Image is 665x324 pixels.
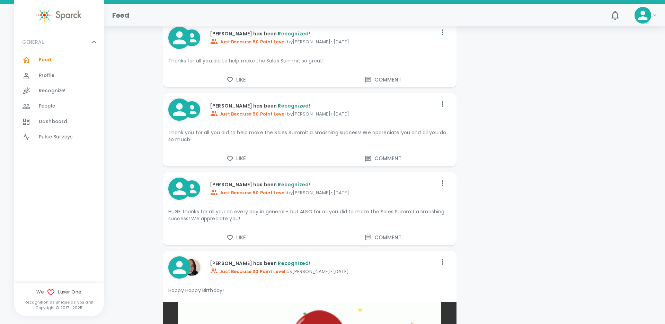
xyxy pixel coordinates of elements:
a: Profile [14,68,104,83]
p: HUGE thanks for all you do every day in general - but ALSO for all you did to make the Sales Summ... [168,208,451,222]
button: Like [163,151,310,166]
p: GENERAL [22,39,44,45]
span: Just Because 50 Point Level [210,111,286,117]
button: Comment [310,73,456,87]
img: Sparck logo [36,7,81,23]
span: Just Because 50 Point Level [210,39,286,45]
span: People [39,103,55,110]
p: Thanks for all you did to help make the Sales Summit so great! [168,57,451,64]
p: [PERSON_NAME] has been [210,30,437,37]
a: Pulse Surveys [14,129,104,145]
a: Dashboard [14,114,104,129]
p: by [PERSON_NAME] • [DATE] [210,267,437,275]
a: Feed [14,52,104,68]
span: We Luxer One [14,288,104,297]
span: Profile [39,72,54,79]
span: Recognized! [278,260,310,267]
a: Sparck logo [14,7,104,23]
div: GENERAL [14,52,104,147]
p: Copyright © 2017 - 2025 [14,305,104,310]
img: Picture of Carina Fernandez [184,259,200,276]
p: [PERSON_NAME] has been [210,260,437,267]
span: Recognize! [39,87,66,94]
p: Thank you for all you did to help make the Sales Summit a smashing success! We appreciate you and... [168,129,451,143]
p: by [PERSON_NAME] • [DATE] [210,37,437,45]
span: Just Because 50 Point Level [210,189,286,196]
span: Just Because 30 Point Level [210,268,285,275]
span: Recognized! [278,181,310,188]
button: Comment [310,151,456,166]
button: Like [163,73,310,87]
span: Pulse Surveys [39,134,73,140]
span: Recognized! [278,30,310,37]
p: by [PERSON_NAME] • [DATE] [210,188,437,196]
a: People [14,99,104,114]
div: GENERAL [14,32,104,52]
button: Comment [310,230,456,245]
button: Like [163,230,310,245]
p: [PERSON_NAME] has been [210,181,437,188]
p: Recognition as unique as you are! [14,299,104,305]
span: Dashboard [39,118,67,125]
span: Recognized! [278,102,310,109]
span: Feed [39,57,52,63]
p: [PERSON_NAME] has been [210,102,437,109]
p: by [PERSON_NAME] • [DATE] [210,109,437,118]
p: Happy Happy Birthday! [168,287,451,294]
h1: Feed [112,10,130,21]
a: Recognize! [14,83,104,99]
